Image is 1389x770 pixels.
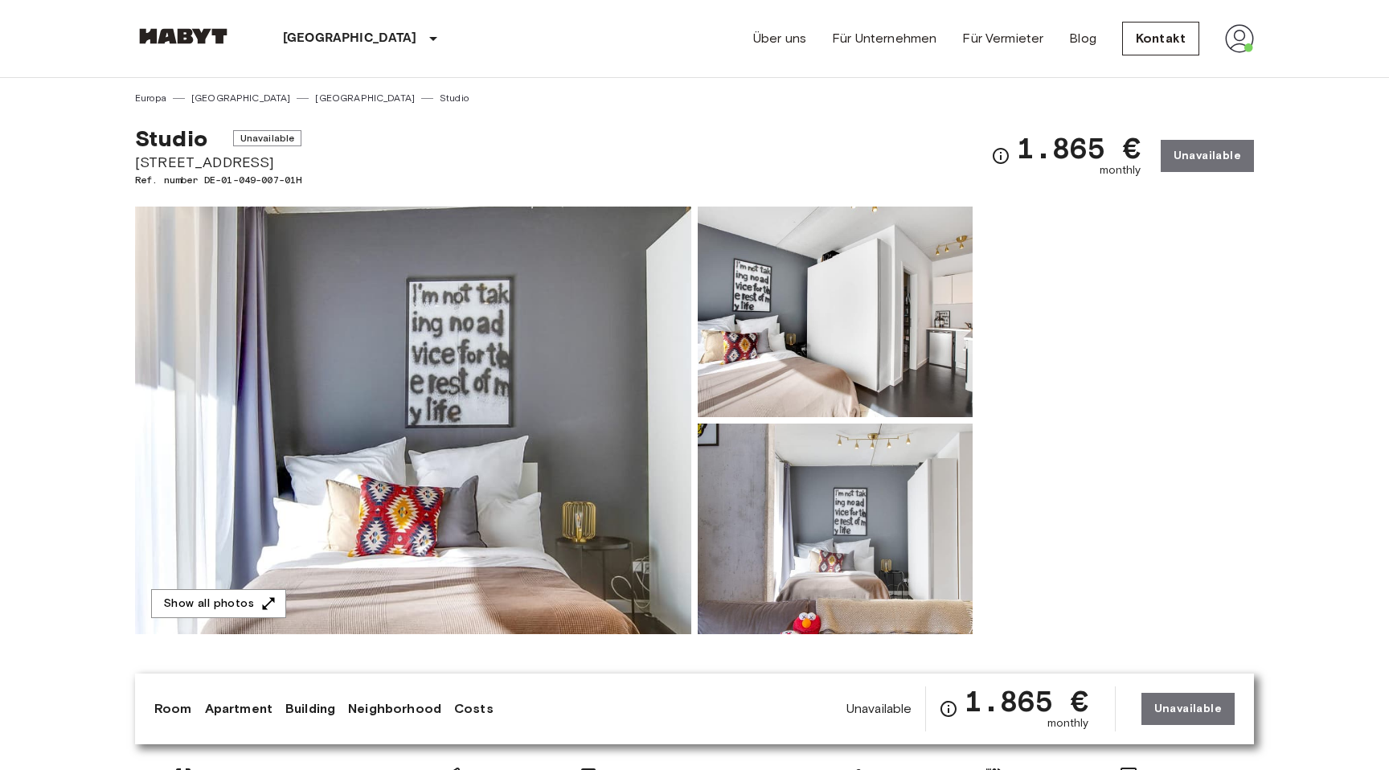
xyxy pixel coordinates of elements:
[846,700,912,718] span: Unavailable
[979,424,1254,634] img: Picture of unit DE-01-049-007-01H
[1122,22,1199,55] a: Kontakt
[205,699,272,719] a: Apartment
[348,699,441,719] a: Neighborhood
[315,91,415,105] a: [GEOGRAPHIC_DATA]
[135,173,301,187] span: Ref. number DE-01-049-007-01H
[135,28,231,44] img: Habyt
[1069,29,1096,48] a: Blog
[1047,715,1089,731] span: monthly
[233,130,302,146] span: Unavailable
[1017,133,1141,162] span: 1.865 €
[991,146,1010,166] svg: Check cost overview for full price breakdown. Please note that discounts apply to new joiners onl...
[151,589,286,619] button: Show all photos
[135,125,207,152] span: Studio
[753,29,806,48] a: Über uns
[135,673,334,697] span: About the apartment
[285,699,335,719] a: Building
[1100,162,1141,178] span: monthly
[154,699,192,719] a: Room
[191,91,291,105] a: [GEOGRAPHIC_DATA]
[440,91,469,105] a: Studio
[283,29,417,48] p: [GEOGRAPHIC_DATA]
[698,207,973,417] img: Picture of unit DE-01-049-007-01H
[979,207,1254,417] img: Picture of unit DE-01-049-007-01H
[454,699,494,719] a: Costs
[832,29,936,48] a: Für Unternehmen
[135,207,691,634] img: Marketing picture of unit DE-01-049-007-01H
[962,29,1043,48] a: Für Vermieter
[965,686,1089,715] span: 1.865 €
[1225,24,1254,53] img: avatar
[135,152,301,173] span: [STREET_ADDRESS]
[939,699,958,719] svg: Check cost overview for full price breakdown. Please note that discounts apply to new joiners onl...
[135,91,166,105] a: Europa
[698,424,973,634] img: Picture of unit DE-01-049-007-01H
